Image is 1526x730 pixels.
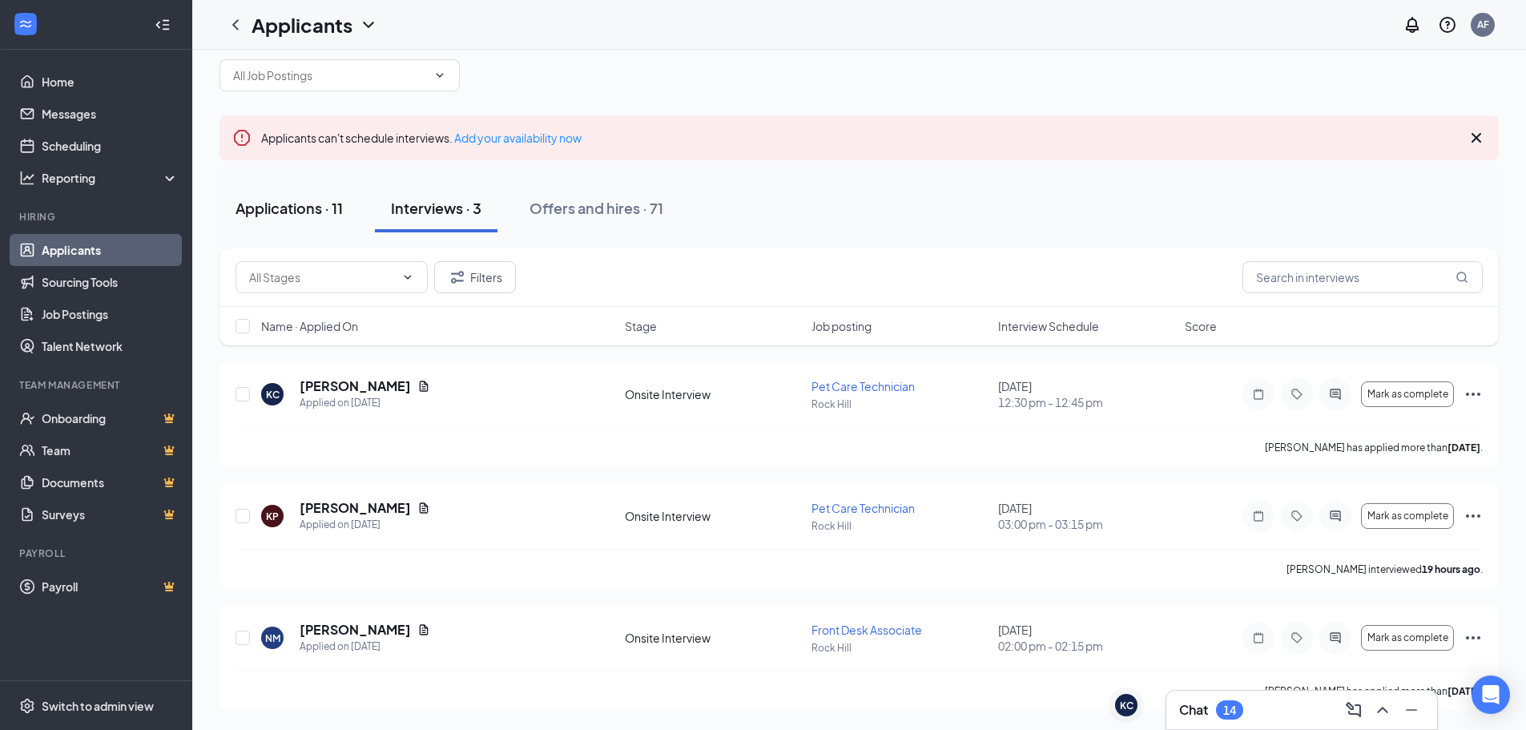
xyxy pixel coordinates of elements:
[625,318,657,334] span: Stage
[1447,442,1480,454] b: [DATE]
[1287,631,1307,644] svg: Tag
[1464,628,1483,647] svg: Ellipses
[998,318,1099,334] span: Interview Schedule
[998,378,1175,410] div: [DATE]
[1286,563,1483,576] p: [PERSON_NAME] interviewed .
[1399,697,1424,723] button: Minimize
[226,15,245,34] svg: ChevronLeft
[42,498,179,530] a: SurveysCrown
[1287,388,1307,401] svg: Tag
[42,234,179,266] a: Applicants
[625,386,802,402] div: Onsite Interview
[42,466,179,498] a: DocumentsCrown
[529,198,663,218] div: Offers and hires · 71
[1249,510,1268,522] svg: Note
[811,379,915,393] span: Pet Care Technician
[1249,631,1268,644] svg: Note
[1185,318,1217,334] span: Score
[1249,388,1268,401] svg: Note
[265,631,280,645] div: NM
[1370,697,1395,723] button: ChevronUp
[42,402,179,434] a: OnboardingCrown
[434,261,516,293] button: Filter Filters
[300,517,430,533] div: Applied on [DATE]
[1344,700,1363,720] svg: ComposeMessage
[42,571,179,603] a: PayrollCrown
[42,298,179,330] a: Job Postings
[236,198,343,218] div: Applications · 11
[401,271,414,284] svg: ChevronDown
[1287,510,1307,522] svg: Tag
[1265,684,1483,698] p: [PERSON_NAME] has applied more than .
[391,198,481,218] div: Interviews · 3
[1373,700,1392,720] svg: ChevronUp
[300,377,411,395] h5: [PERSON_NAME]
[1265,441,1483,454] p: [PERSON_NAME] has applied more than .
[1326,510,1345,522] svg: ActiveChat
[1179,701,1208,719] h3: Chat
[998,622,1175,654] div: [DATE]
[998,500,1175,532] div: [DATE]
[19,546,175,560] div: Payroll
[811,501,915,515] span: Pet Care Technician
[233,67,427,84] input: All Job Postings
[625,508,802,524] div: Onsite Interview
[998,638,1175,654] span: 02:00 pm - 02:15 pm
[1361,381,1454,407] button: Mark as complete
[417,502,430,514] svg: Document
[1326,388,1345,401] svg: ActiveChat
[1341,697,1367,723] button: ComposeMessage
[448,268,467,287] svg: Filter
[42,698,154,714] div: Switch to admin view
[1361,503,1454,529] button: Mark as complete
[19,210,175,224] div: Hiring
[19,378,175,392] div: Team Management
[42,98,179,130] a: Messages
[359,15,378,34] svg: ChevronDown
[300,395,430,411] div: Applied on [DATE]
[232,128,252,147] svg: Error
[1464,385,1483,404] svg: Ellipses
[433,69,446,82] svg: ChevronDown
[1367,632,1448,643] span: Mark as complete
[19,698,35,714] svg: Settings
[300,639,430,655] div: Applied on [DATE]
[42,66,179,98] a: Home
[1402,700,1421,720] svg: Minimize
[1467,128,1486,147] svg: Cross
[1242,261,1483,293] input: Search in interviews
[261,131,582,145] span: Applicants can't schedule interviews.
[811,519,988,533] p: Rock Hill
[1472,676,1510,714] div: Open Intercom Messenger
[998,516,1175,532] span: 03:00 pm - 03:15 pm
[252,11,352,38] h1: Applicants
[42,266,179,298] a: Sourcing Tools
[19,170,35,186] svg: Analysis
[811,623,922,637] span: Front Desk Associate
[811,318,872,334] span: Job posting
[155,17,171,33] svg: Collapse
[811,397,988,411] p: Rock Hill
[1477,18,1489,31] div: AF
[266,388,280,401] div: KC
[1464,506,1483,526] svg: Ellipses
[998,394,1175,410] span: 12:30 pm - 12:45 pm
[42,434,179,466] a: TeamCrown
[1361,625,1454,651] button: Mark as complete
[42,170,179,186] div: Reporting
[1422,563,1480,575] b: 19 hours ago
[42,130,179,162] a: Scheduling
[249,268,395,286] input: All Stages
[1447,685,1480,697] b: [DATE]
[417,380,430,393] svg: Document
[1326,631,1345,644] svg: ActiveChat
[261,318,358,334] span: Name · Applied On
[1223,704,1236,717] div: 14
[1438,15,1457,34] svg: QuestionInfo
[1120,699,1133,712] div: KC
[42,330,179,362] a: Talent Network
[1367,510,1448,522] span: Mark as complete
[266,510,279,523] div: KP
[300,499,411,517] h5: [PERSON_NAME]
